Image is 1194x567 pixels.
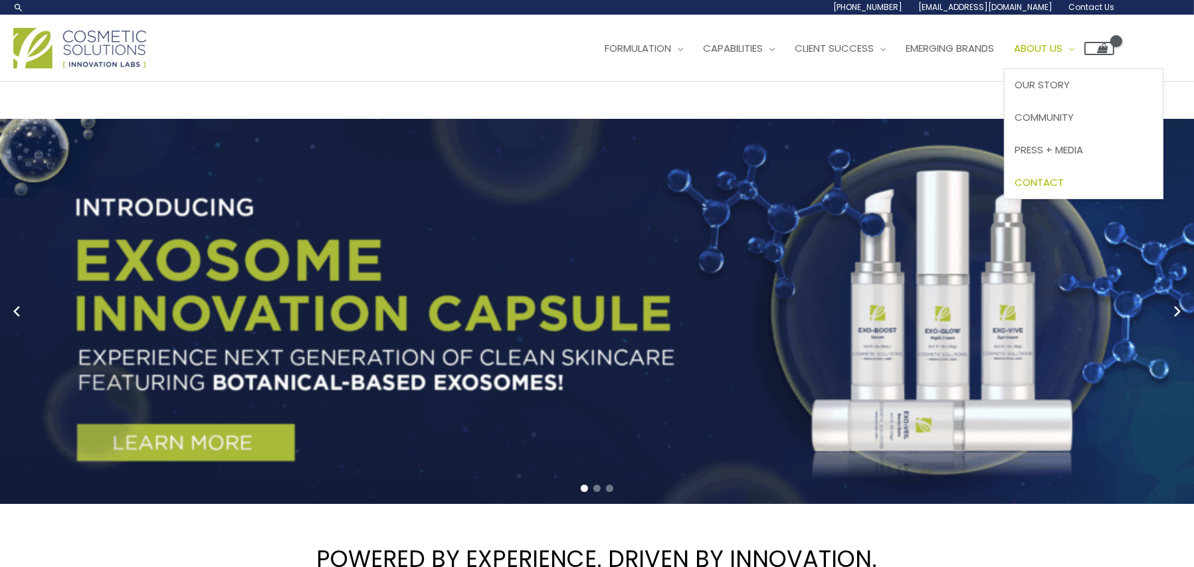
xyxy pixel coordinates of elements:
span: Go to slide 2 [593,485,601,492]
button: Next slide [1167,301,1187,321]
span: [EMAIL_ADDRESS][DOMAIN_NAME] [918,1,1052,13]
a: Press + Media [1005,133,1163,166]
a: Search icon link [13,2,24,13]
a: Formulation [595,29,693,68]
span: Formulation [605,41,671,55]
a: Our Story [1005,69,1163,102]
a: Client Success [785,29,896,68]
a: Emerging Brands [896,29,1004,68]
a: Capabilities [693,29,785,68]
a: Community [1005,102,1163,134]
nav: Site Navigation [585,29,1114,68]
span: Community [1015,110,1074,124]
img: Cosmetic Solutions Logo [13,28,146,68]
span: Our Story [1015,78,1070,92]
span: [PHONE_NUMBER] [833,1,902,13]
span: Emerging Brands [906,41,994,55]
a: Contact [1005,166,1163,199]
span: Contact [1015,175,1064,189]
button: Previous slide [7,301,27,321]
span: Client Success [795,41,874,55]
span: Contact Us [1068,1,1114,13]
a: View Shopping Cart, empty [1084,42,1114,55]
span: Go to slide 1 [581,485,588,492]
span: Capabilities [703,41,763,55]
span: About Us [1014,41,1062,55]
span: Go to slide 3 [606,485,613,492]
a: About Us [1004,29,1084,68]
span: Press + Media [1015,143,1083,157]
